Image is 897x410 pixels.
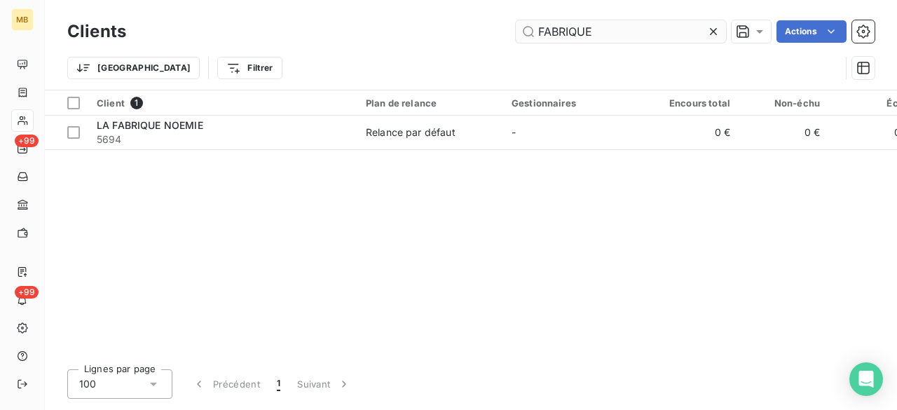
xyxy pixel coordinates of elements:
[67,19,126,44] h3: Clients
[130,97,143,109] span: 1
[289,369,360,399] button: Suivant
[217,57,282,79] button: Filtrer
[11,8,34,31] div: MB
[184,369,268,399] button: Précédent
[277,377,280,391] span: 1
[97,97,125,109] span: Client
[97,119,203,131] span: LA FABRIQUE NOEMIE
[11,137,33,160] a: +99
[747,97,820,109] div: Non-échu
[512,97,641,109] div: Gestionnaires
[15,135,39,147] span: +99
[15,286,39,299] span: +99
[849,362,883,396] div: Open Intercom Messenger
[79,377,96,391] span: 100
[649,116,739,149] td: 0 €
[776,20,847,43] button: Actions
[516,20,726,43] input: Rechercher
[739,116,828,149] td: 0 €
[268,369,289,399] button: 1
[366,97,495,109] div: Plan de relance
[366,125,456,139] div: Relance par défaut
[97,132,349,146] span: 5694
[512,126,516,138] span: -
[657,97,730,109] div: Encours total
[67,57,200,79] button: [GEOGRAPHIC_DATA]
